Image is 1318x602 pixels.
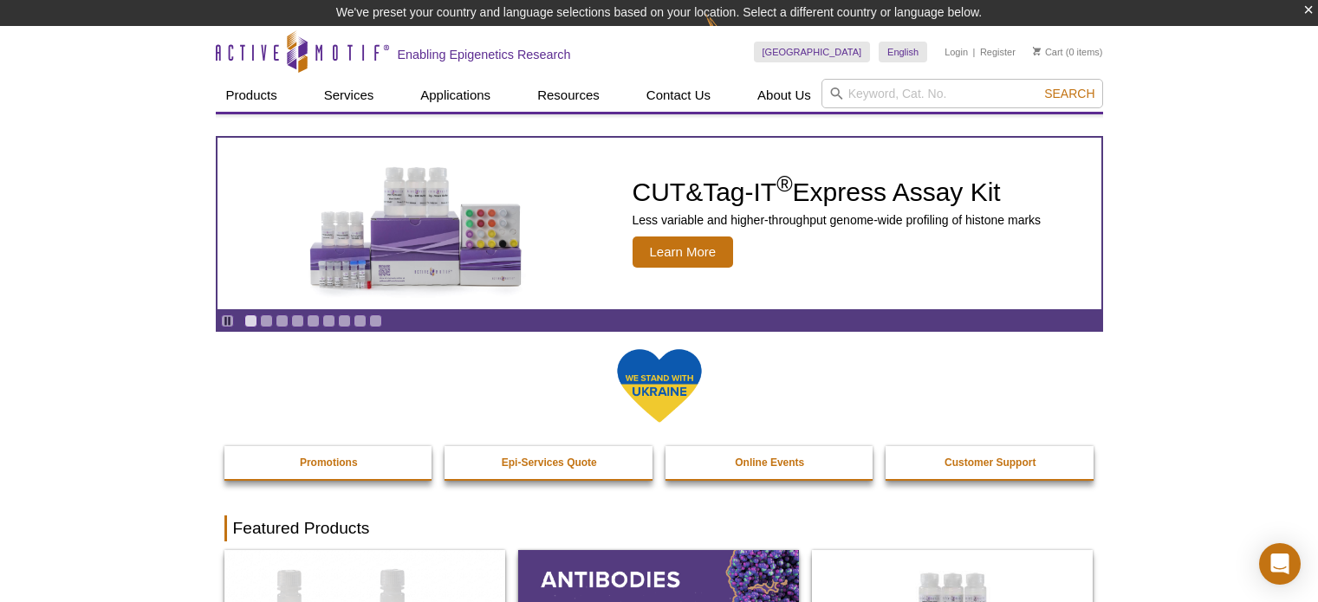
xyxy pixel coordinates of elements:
[224,446,434,479] a: Promotions
[273,128,559,319] img: CUT&Tag-IT Express Assay Kit
[1033,46,1063,58] a: Cart
[218,138,1101,309] a: CUT&Tag-IT Express Assay Kit CUT&Tag-IT®Express Assay Kit Less variable and higher-throughput gen...
[1033,47,1041,55] img: Your Cart
[1039,86,1100,101] button: Search
[218,138,1101,309] article: CUT&Tag-IT Express Assay Kit
[322,314,335,327] a: Go to slide 6
[945,456,1036,469] strong: Customer Support
[980,46,1016,58] a: Register
[879,42,927,62] a: English
[216,79,288,112] a: Products
[445,446,654,479] a: Epi-Services Quote
[527,79,610,112] a: Resources
[244,314,257,327] a: Go to slide 1
[633,179,1042,205] h2: CUT&Tag-IT Express Assay Kit
[747,79,821,112] a: About Us
[945,46,968,58] a: Login
[705,13,751,54] img: Change Here
[1259,543,1301,585] div: Open Intercom Messenger
[276,314,289,327] a: Go to slide 3
[260,314,273,327] a: Go to slide 2
[314,79,385,112] a: Services
[633,236,734,268] span: Learn More
[754,42,871,62] a: [GEOGRAPHIC_DATA]
[369,314,382,327] a: Go to slide 9
[616,347,703,424] img: We Stand With Ukraine
[735,456,804,469] strong: Online Events
[633,212,1042,228] p: Less variable and higher-throughput genome-wide profiling of histone marks
[776,172,792,196] sup: ®
[636,79,721,112] a: Contact Us
[1033,42,1103,62] li: (0 items)
[300,456,358,469] strong: Promotions
[224,515,1094,541] h2: Featured Products
[338,314,351,327] a: Go to slide 7
[973,42,976,62] li: |
[502,456,597,469] strong: Epi-Services Quote
[221,314,234,327] a: Toggle autoplay
[354,314,367,327] a: Go to slide 8
[398,47,571,62] h2: Enabling Epigenetics Research
[307,314,320,327] a: Go to slide 5
[886,446,1095,479] a: Customer Support
[291,314,304,327] a: Go to slide 4
[410,79,501,112] a: Applications
[821,79,1103,108] input: Keyword, Cat. No.
[1044,87,1094,100] span: Search
[665,446,875,479] a: Online Events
